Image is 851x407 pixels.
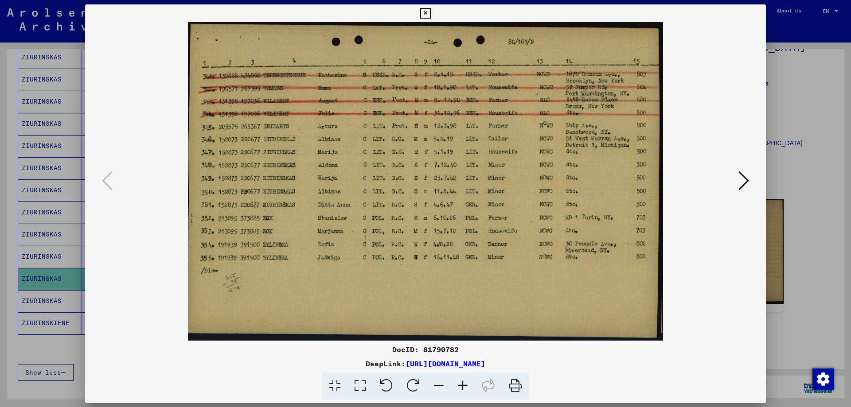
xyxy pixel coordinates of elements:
img: 001.jpg [115,22,736,341]
div: DeepLink: [85,358,766,369]
div: DocID: 81790782 [85,344,766,355]
img: Change consent [812,368,834,390]
div: Change consent [812,368,833,389]
a: [URL][DOMAIN_NAME] [406,359,485,368]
